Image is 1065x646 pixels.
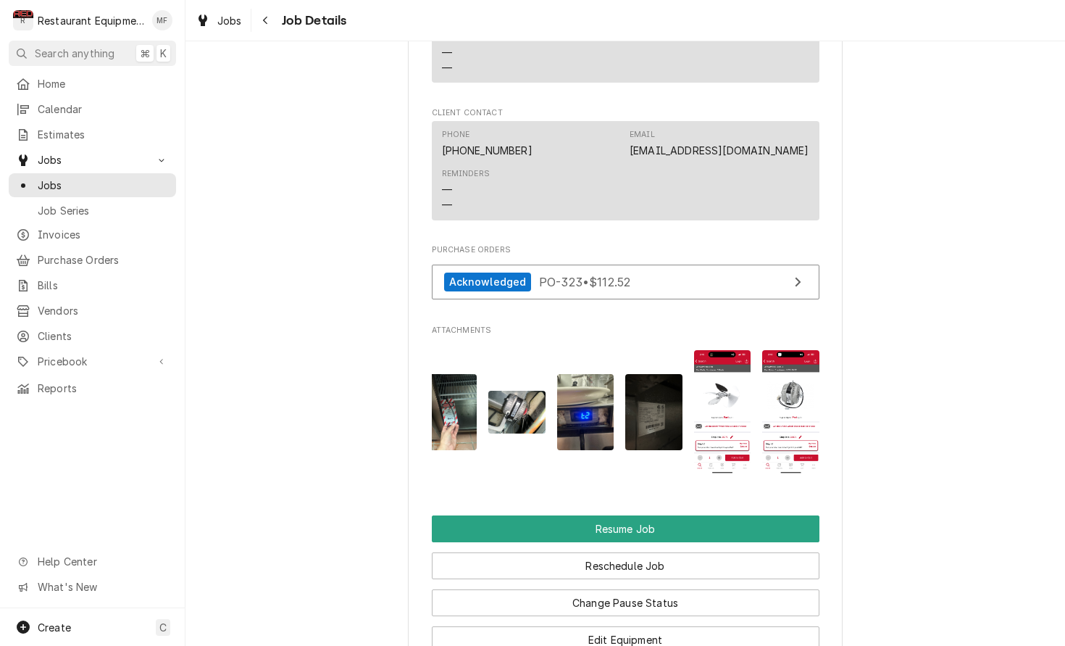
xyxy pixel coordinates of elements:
div: Client Contact [432,107,819,227]
span: Home [38,76,169,91]
div: Reminders [442,168,490,212]
button: Reschedule Job [432,552,819,579]
div: Client Contact List [432,121,819,227]
div: Restaurant Equipment Diagnostics [38,13,144,28]
span: K [160,46,167,61]
img: XZbpyk9KQUukCXMzLjV2 [694,350,751,474]
button: Resume Job [432,515,819,542]
a: Bills [9,273,176,297]
span: Vendors [38,303,169,318]
span: Job Series [38,203,169,218]
div: Phone [442,129,532,158]
div: — [442,45,452,60]
button: Search anything⌘K [9,41,176,66]
span: Calendar [38,102,169,117]
span: Attachments [432,325,819,336]
div: Email [630,129,655,141]
a: Jobs [9,173,176,197]
span: PO-323 • $112.52 [539,274,630,289]
div: Reminders [442,31,490,75]
a: Go to Jobs [9,148,176,172]
a: Purchase Orders [9,248,176,272]
img: ZpIqTWgcRxK2kwOXy1aA [557,374,614,450]
span: Create [38,621,71,634]
div: Reminders [442,168,490,180]
span: Help Center [38,554,167,569]
span: C [159,620,167,635]
a: Reports [9,376,176,400]
span: What's New [38,579,167,595]
a: Home [9,72,176,96]
a: Clients [9,324,176,348]
a: Job Series [9,199,176,223]
div: Contact [432,121,819,220]
a: Jobs [190,9,248,33]
span: Client Contact [432,107,819,119]
div: — [442,182,452,197]
span: Job Details [277,11,347,30]
div: Phone [442,129,470,141]
a: Estimates [9,123,176,146]
a: Invoices [9,223,176,247]
span: Purchase Orders [38,252,169,268]
a: Calendar [9,97,176,121]
span: Pricebook [38,354,147,369]
div: R [13,10,33,30]
a: Go to What's New [9,575,176,599]
span: Jobs [38,178,169,193]
span: Clients [38,328,169,344]
div: — [442,197,452,212]
div: Button Group Row [432,542,819,579]
div: Button Group Row [432,579,819,616]
span: Purchase Orders [432,244,819,256]
span: Invoices [38,227,169,242]
span: Jobs [217,13,242,28]
img: 7oEKO5sjQpOU7hFrI1wK [488,391,546,434]
button: Navigate back [254,9,277,32]
div: Email [630,129,809,158]
a: [EMAIL_ADDRESS][DOMAIN_NAME] [630,144,809,157]
span: Reports [38,381,169,396]
div: MF [152,10,172,30]
img: V5lo6qkTlW11P9Xc59xo [420,374,477,450]
a: Go to Pricebook [9,349,176,373]
div: Button Group Row [432,515,819,542]
div: — [442,60,452,75]
div: Restaurant Equipment Diagnostics's Avatar [13,10,33,30]
img: hyWkaJCHQBu6y9LYm0PZ [625,374,682,450]
span: ⌘ [140,46,150,61]
span: Bills [38,278,169,293]
div: Acknowledged [444,273,532,292]
div: Purchase Orders [432,244,819,307]
a: Go to Help Center [9,550,176,573]
a: View Purchase Order [432,265,819,300]
button: Change Pause Status [432,589,819,616]
a: [PHONE_NUMBER] [442,144,532,157]
a: Vendors [9,299,176,323]
img: cFc0tzjITpagcZqKoNIB [762,350,819,474]
div: Madyson Fisher's Avatar [152,10,172,30]
span: Jobs [38,152,147,167]
span: Attachments [432,339,819,485]
span: Search anything [35,46,114,61]
span: Estimates [38,127,169,142]
div: Attachments [432,325,819,486]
